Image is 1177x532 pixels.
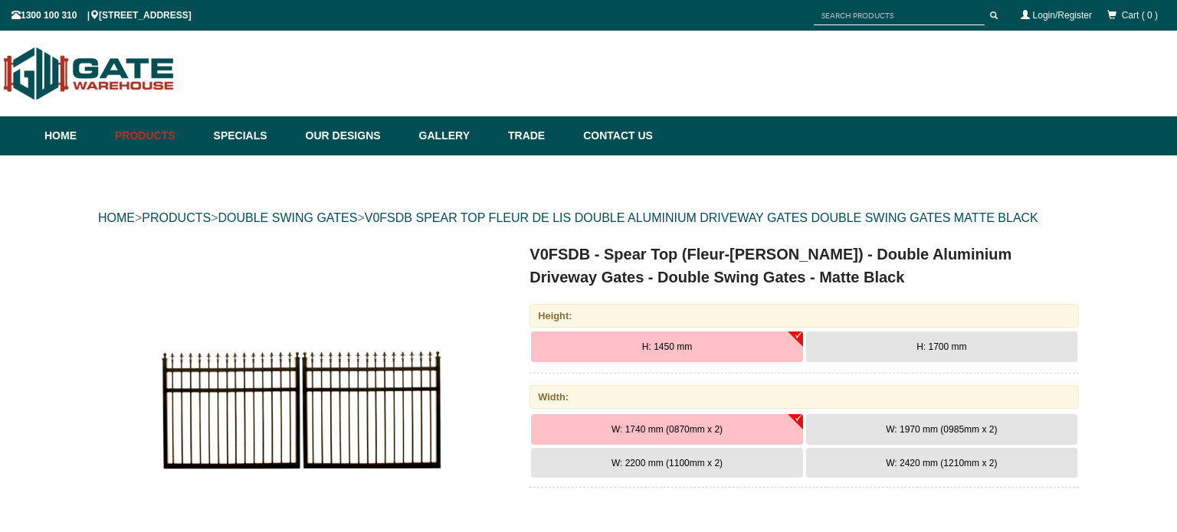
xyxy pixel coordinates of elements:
span: W: 2200 mm (1100mm x 2) [611,458,723,468]
button: H: 1450 mm [531,331,802,362]
a: Gallery [411,116,500,155]
a: Contact Us [575,116,653,155]
span: W: 2420 mm (1210mm x 2) [886,458,997,468]
button: W: 1740 mm (0870mm x 2) [531,414,802,445]
button: W: 2420 mm (1210mm x 2) [806,448,1077,478]
a: Our Designs [298,116,411,155]
input: SEARCH PRODUCTS [814,6,985,25]
div: Height: [529,304,1079,328]
div: Width: [529,385,1079,409]
div: > > > [98,194,1079,243]
button: H: 1700 mm [806,331,1077,362]
a: Products [107,116,206,155]
a: Trade [500,116,575,155]
a: DOUBLE SWING GATES [218,211,357,224]
a: Home [44,116,107,155]
a: HOME [98,211,135,224]
span: H: 1450 mm [642,341,692,352]
a: PRODUCTS [142,211,211,224]
span: W: 1970 mm (0985mm x 2) [886,424,997,435]
button: W: 2200 mm (1100mm x 2) [531,448,802,478]
button: W: 1970 mm (0985mm x 2) [806,414,1077,445]
a: Specials [206,116,298,155]
span: W: 1740 mm (0870mm x 2) [611,424,723,435]
span: H: 1700 mm [916,341,966,352]
span: Cart ( 0 ) [1122,10,1158,21]
span: 1300 100 310 | [STREET_ADDRESS] [11,10,192,21]
a: Login/Register [1033,10,1092,21]
a: V0FSDB SPEAR TOP FLEUR DE LIS DOUBLE ALUMINIUM DRIVEWAY GATES DOUBLE SWING GATES MATTE BLACK [365,211,1038,224]
h1: V0FSDB - Spear Top (Fleur-[PERSON_NAME]) - Double Aluminium Driveway Gates - Double Swing Gates -... [529,243,1079,289]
